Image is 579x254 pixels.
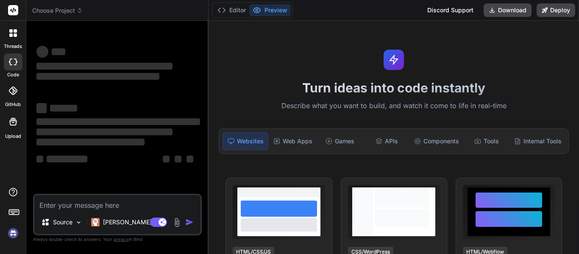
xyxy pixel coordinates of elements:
[223,132,268,150] div: Websites
[32,6,83,15] span: Choose Project
[175,156,181,162] span: ‌
[214,100,574,112] p: Describe what you want to build, and watch it come to life in real-time
[214,4,249,16] button: Editor
[36,73,159,80] span: ‌
[36,103,47,113] span: ‌
[7,71,19,78] label: code
[249,4,291,16] button: Preview
[537,3,575,17] button: Deploy
[36,118,200,125] span: ‌
[52,48,65,55] span: ‌
[5,101,21,108] label: GitHub
[36,46,48,58] span: ‌
[163,156,170,162] span: ‌
[50,105,77,112] span: ‌
[91,218,100,226] img: Claude 4 Sonnet
[5,133,21,140] label: Upload
[214,80,574,95] h1: Turn ideas into code instantly
[411,132,462,150] div: Components
[187,156,193,162] span: ‌
[36,156,43,162] span: ‌
[33,235,202,243] p: Always double-check its answers. Your in Bind
[36,139,145,145] span: ‌
[4,43,22,50] label: threads
[47,156,87,162] span: ‌
[6,226,20,240] img: signin
[36,63,173,70] span: ‌
[511,132,565,150] div: Internal Tools
[36,128,173,135] span: ‌
[422,3,479,17] div: Discord Support
[103,218,166,226] p: [PERSON_NAME] 4 S..
[464,132,509,150] div: Tools
[270,132,316,150] div: Web Apps
[75,219,82,226] img: Pick Models
[317,132,362,150] div: Games
[484,3,532,17] button: Download
[53,218,72,226] p: Source
[364,132,409,150] div: APIs
[185,218,194,226] img: icon
[114,237,129,242] span: privacy
[172,218,182,227] img: attachment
